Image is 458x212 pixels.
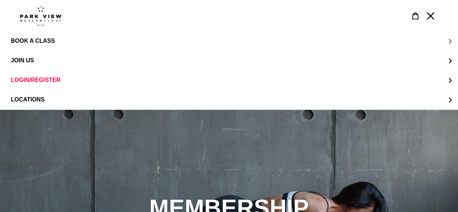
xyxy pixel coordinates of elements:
button: Menu [423,8,438,24]
span: LOCATIONS [11,96,45,103]
span: LOGIN/REGISTER [11,77,60,83]
span: BOOK A CLASS [11,38,55,44]
span: JOIN US [11,57,34,63]
img: Park view health clubs is a gym near you. [20,5,62,26]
